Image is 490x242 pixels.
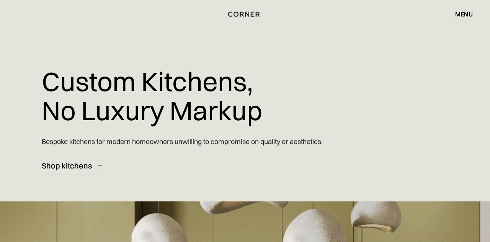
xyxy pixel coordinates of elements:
a: home [227,9,263,19]
a: Shop kitchens [42,156,102,175]
div: Shop kitchens [42,160,92,171]
h1: Custom Kitchens, No Luxury Markup [42,61,262,131]
p: Bespoke kitchens for modern homeowners unwilling to compromise on quality or aesthetics. [42,131,323,152]
div: menu [448,8,473,21]
div: menu [455,11,473,17]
